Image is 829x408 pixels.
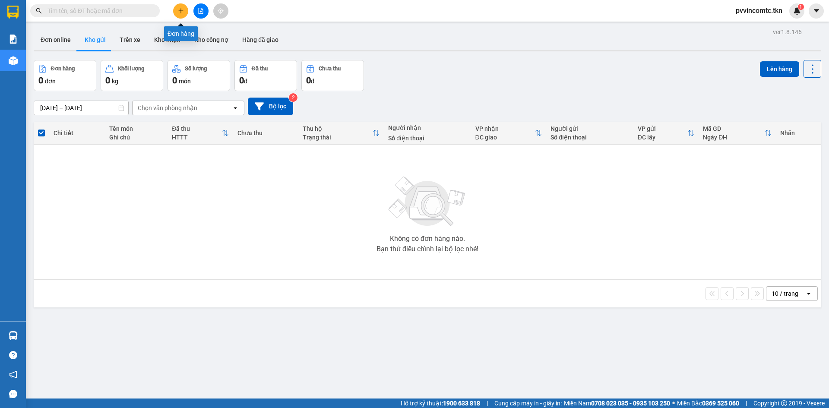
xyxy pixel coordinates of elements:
[147,29,187,50] button: Kho nhận
[47,6,149,16] input: Tìm tên, số ĐT hoặc mã đơn
[178,8,184,14] span: plus
[298,122,384,145] th: Toggle SortBy
[702,400,739,407] strong: 0369 525 060
[487,399,488,408] span: |
[234,60,297,91] button: Đã thu0đ
[4,4,52,52] img: logo.jpg
[185,66,207,72] div: Số lượng
[168,60,230,91] button: Số lượng0món
[475,125,535,132] div: VP nhận
[9,370,17,379] span: notification
[303,125,373,132] div: Thu hộ
[7,6,19,19] img: logo-vxr
[289,93,297,102] sup: 2
[9,390,17,398] span: message
[34,101,128,115] input: Select a date range.
[672,402,675,405] span: ⚪️
[760,61,799,77] button: Lên hàng
[218,8,224,14] span: aim
[781,400,787,406] span: copyright
[198,8,204,14] span: file-add
[799,4,802,10] span: 1
[813,7,820,15] span: caret-down
[172,134,222,141] div: HTTT
[793,7,801,15] img: icon-new-feature
[390,235,465,242] div: Không có đơn hàng nào.
[591,400,670,407] strong: 0708 023 035 - 0935 103 250
[4,64,95,76] li: In ngày: 07:51 12/10
[301,60,364,91] button: Chưa thu0đ
[9,331,18,340] img: warehouse-icon
[551,125,629,132] div: Người gửi
[109,125,164,132] div: Tên món
[51,66,75,72] div: Đơn hàng
[248,98,293,115] button: Bộ lọc
[551,134,629,141] div: Số điện thoại
[235,29,285,50] button: Hàng đã giao
[9,56,18,65] img: warehouse-icon
[319,66,341,72] div: Chưa thu
[798,4,804,10] sup: 1
[173,3,188,19] button: plus
[168,122,233,145] th: Toggle SortBy
[172,125,222,132] div: Đã thu
[633,122,699,145] th: Toggle SortBy
[193,3,209,19] button: file-add
[303,134,373,141] div: Trạng thái
[388,135,466,142] div: Số điện thoại
[475,134,535,141] div: ĐC giao
[306,75,311,85] span: 0
[34,60,96,91] button: Đơn hàng0đơn
[311,78,314,85] span: đ
[388,124,466,131] div: Người nhận
[239,75,244,85] span: 0
[213,3,228,19] button: aim
[78,29,113,50] button: Kho gửi
[38,75,43,85] span: 0
[809,3,824,19] button: caret-down
[677,399,739,408] span: Miền Bắc
[105,75,110,85] span: 0
[34,29,78,50] button: Đơn online
[746,399,747,408] span: |
[699,122,776,145] th: Toggle SortBy
[703,125,765,132] div: Mã GD
[172,75,177,85] span: 0
[773,27,802,37] div: ver 1.8.146
[703,134,765,141] div: Ngày ĐH
[638,125,687,132] div: VP gửi
[101,60,163,91] button: Khối lượng0kg
[443,400,480,407] strong: 1900 633 818
[54,130,100,136] div: Chi tiết
[138,104,197,112] div: Chọn văn phòng nhận
[729,5,789,16] span: pvvincomtc.tkn
[401,399,480,408] span: Hỗ trợ kỹ thuật:
[638,134,687,141] div: ĐC lấy
[9,35,18,44] img: solution-icon
[494,399,562,408] span: Cung cấp máy in - giấy in:
[109,134,164,141] div: Ghi chú
[179,78,191,85] span: món
[9,351,17,359] span: question-circle
[780,130,817,136] div: Nhãn
[244,78,247,85] span: đ
[805,290,812,297] svg: open
[471,122,547,145] th: Toggle SortBy
[36,8,42,14] span: search
[232,104,239,111] svg: open
[187,29,235,50] button: Kho công nợ
[4,52,95,64] li: Thảo [PERSON_NAME]
[772,289,798,298] div: 10 / trang
[384,171,471,232] img: svg+xml;base64,PHN2ZyBjbGFzcz0ibGlzdC1wbHVnX19zdmciIHhtbG5zPSJodHRwOi8vd3d3LnczLm9yZy8yMDAwL3N2Zy...
[113,29,147,50] button: Trên xe
[45,78,56,85] span: đơn
[377,246,478,253] div: Bạn thử điều chỉnh lại bộ lọc nhé!
[252,66,268,72] div: Đã thu
[118,66,144,72] div: Khối lượng
[564,399,670,408] span: Miền Nam
[112,78,118,85] span: kg
[237,130,294,136] div: Chưa thu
